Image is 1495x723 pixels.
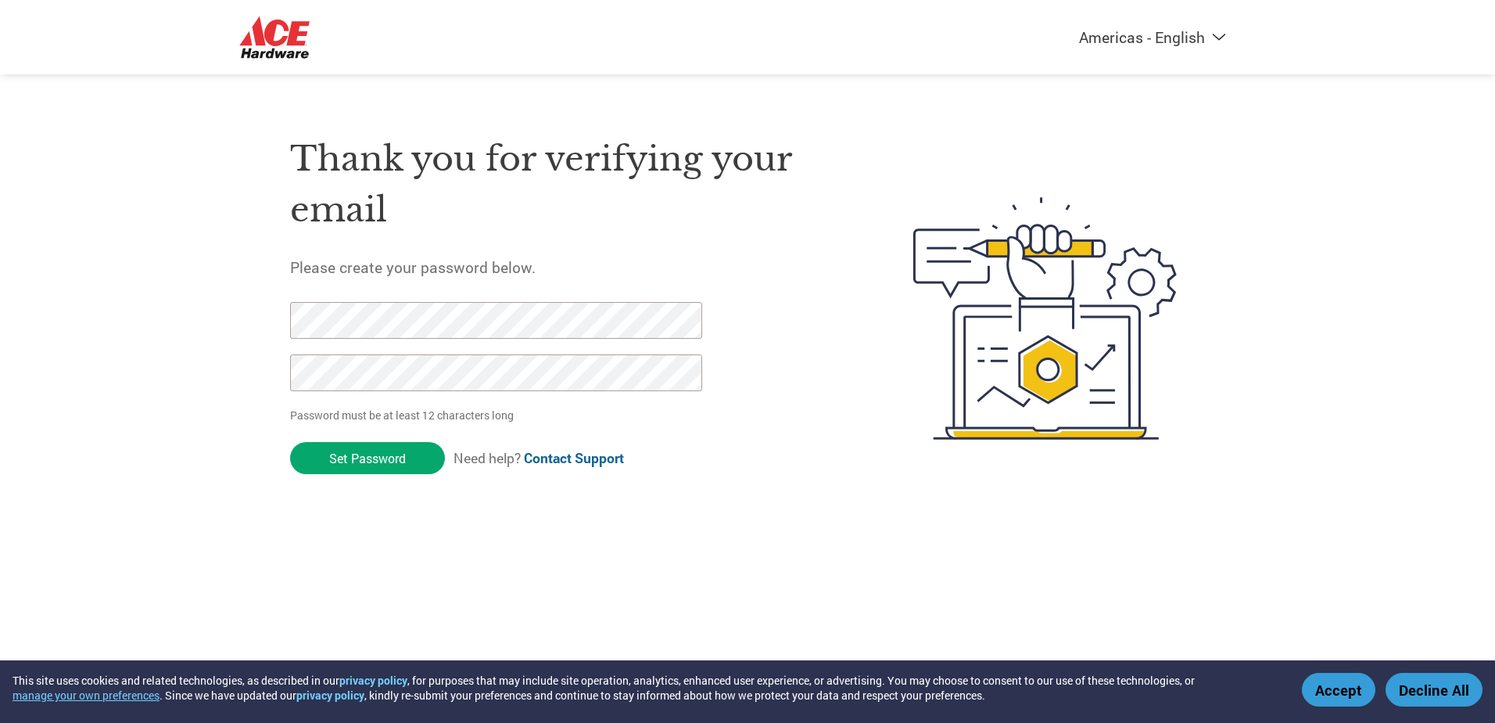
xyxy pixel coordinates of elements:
button: Accept [1302,673,1375,707]
img: Ace Hardware [239,16,310,59]
button: manage your own preferences [13,688,160,703]
h5: Please create your password below. [290,257,839,277]
input: Set Password [290,442,445,474]
div: This site uses cookies and related technologies, as described in our , for purposes that may incl... [13,673,1279,703]
a: Contact Support [524,449,624,467]
a: privacy policy [296,688,364,703]
span: Need help? [454,449,624,467]
h1: Thank you for verifying your email [290,134,839,235]
p: Password must be at least 12 characters long [290,407,708,423]
button: Decline All [1386,673,1482,707]
img: create-password [885,111,1206,526]
a: privacy policy [339,673,407,688]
